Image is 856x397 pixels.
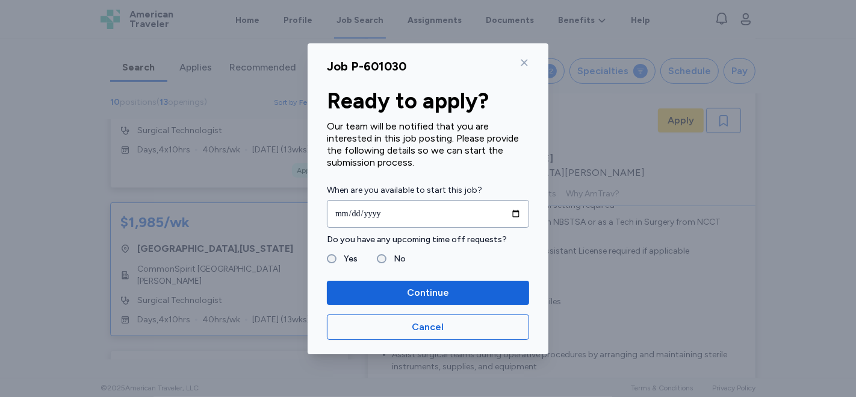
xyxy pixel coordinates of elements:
button: Cancel [327,314,529,340]
label: Yes [337,252,358,266]
div: Our team will be notified that you are interested in this job posting. Please provide the followi... [327,120,529,169]
label: Do you have any upcoming time off requests? [327,233,529,247]
div: Job P-601030 [327,58,406,75]
label: No [386,252,406,266]
label: When are you available to start this job? [327,183,529,198]
div: Ready to apply? [327,89,529,113]
span: Continue [407,286,449,300]
span: Cancel [412,320,444,334]
button: Continue [327,281,529,305]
